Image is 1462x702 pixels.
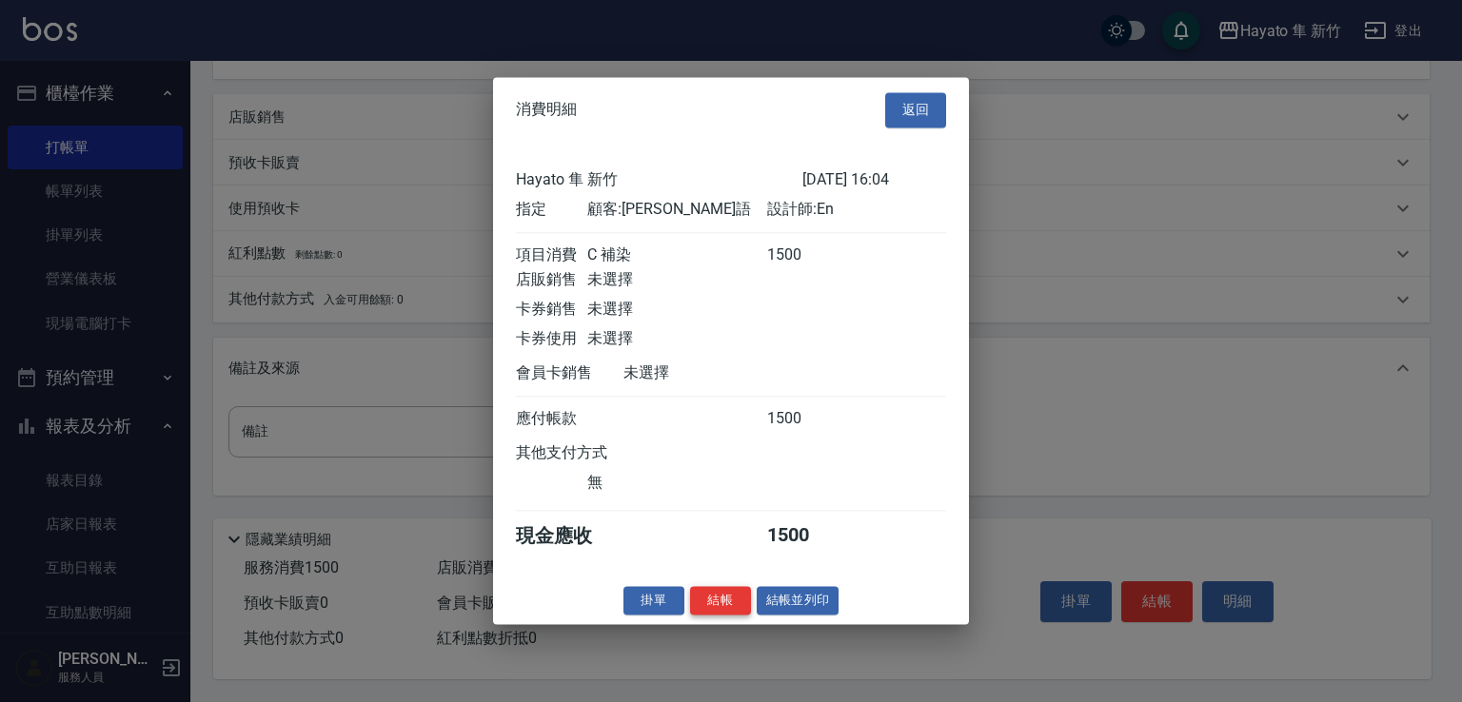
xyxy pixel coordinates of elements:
div: Hayato 隼 新竹 [516,170,802,190]
div: 1500 [767,409,839,429]
div: 其他支付方式 [516,443,660,463]
div: 現金應收 [516,523,623,549]
div: 卡券使用 [516,329,587,349]
button: 返回 [885,92,946,127]
div: 未選擇 [587,270,766,290]
div: 未選擇 [587,329,766,349]
div: 未選擇 [587,300,766,320]
div: 1500 [767,245,839,265]
div: 店販銷售 [516,270,587,290]
div: 設計師: En [767,200,946,220]
button: 結帳並列印 [757,586,840,615]
div: [DATE] 16:04 [802,170,946,190]
div: 會員卡銷售 [516,363,623,383]
button: 結帳 [690,586,751,615]
div: 卡券銷售 [516,300,587,320]
button: 掛單 [623,586,684,615]
span: 消費明細 [516,101,577,120]
div: 1500 [767,523,839,549]
div: 指定 [516,200,587,220]
div: 應付帳款 [516,409,587,429]
div: C 補染 [587,245,766,265]
div: 顧客: [PERSON_NAME]語 [587,200,766,220]
div: 項目消費 [516,245,587,265]
div: 未選擇 [623,363,802,383]
div: 無 [587,473,766,493]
